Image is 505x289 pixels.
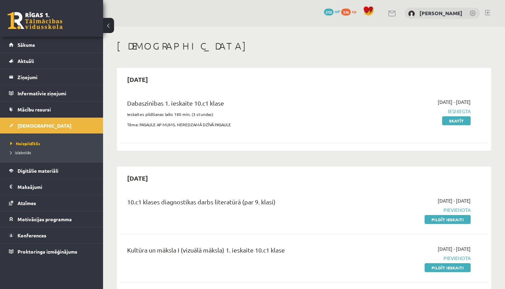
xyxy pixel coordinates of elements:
[363,255,471,262] span: Pievienota
[117,40,491,52] h1: [DEMOGRAPHIC_DATA]
[341,9,351,15] span: 336
[18,232,46,238] span: Konferences
[10,150,31,155] span: Izlabotās
[9,195,94,211] a: Atzīmes
[9,69,94,85] a: Ziņojumi
[127,121,353,128] p: Tēma: PASAULE AP MUMS. NEREDZAMĀ DZĪVĀ PASAULE
[18,248,77,255] span: Proktoringa izmēģinājums
[127,197,353,210] div: 10.c1 klases diagnostikas darbs literatūrā (par 9. klasi)
[18,168,58,174] span: Digitālie materiāli
[324,9,334,15] span: 210
[438,197,471,204] span: [DATE] - [DATE]
[9,85,94,101] a: Informatīvie ziņojumi
[127,98,353,111] div: Dabaszinības 1. ieskaite 10.c1 klase
[442,116,471,125] a: Skatīt
[363,206,471,214] span: Pievienota
[18,200,36,206] span: Atzīmes
[18,106,51,113] span: Mācību resursi
[425,215,471,224] a: Pildīt ieskaiti
[9,53,94,69] a: Aktuāli
[352,9,356,14] span: xp
[18,69,94,85] legend: Ziņojumi
[18,179,94,195] legend: Maksājumi
[8,12,63,29] a: Rīgas 1. Tālmācības vidusskola
[10,149,96,156] a: Izlabotās
[408,10,415,17] img: Emīls Brakše
[10,141,40,146] span: Neizpildītās
[120,170,155,186] h2: [DATE]
[335,9,340,14] span: mP
[438,98,471,106] span: [DATE] - [DATE]
[9,211,94,227] a: Motivācijas programma
[127,245,353,258] div: Kultūra un māksla I (vizuālā māksla) 1. ieskaite 10.c1 klase
[9,118,94,133] a: [DEMOGRAPHIC_DATA]
[127,111,353,117] p: Ieskaites pildīšanas laiks 180 min. (3 stundas)
[18,42,35,48] span: Sākums
[419,10,462,17] a: [PERSON_NAME]
[18,122,71,129] span: [DEMOGRAPHIC_DATA]
[9,101,94,117] a: Mācību resursi
[9,163,94,179] a: Digitālie materiāli
[438,245,471,253] span: [DATE] - [DATE]
[363,108,471,115] span: Iesniegta
[120,71,155,87] h2: [DATE]
[18,85,94,101] legend: Informatīvie ziņojumi
[425,263,471,272] a: Pildīt ieskaiti
[324,9,340,14] a: 210 mP
[9,244,94,259] a: Proktoringa izmēģinājums
[18,58,34,64] span: Aktuāli
[18,216,72,222] span: Motivācijas programma
[9,227,94,243] a: Konferences
[341,9,360,14] a: 336 xp
[9,179,94,195] a: Maksājumi
[10,140,96,147] a: Neizpildītās
[9,37,94,53] a: Sākums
